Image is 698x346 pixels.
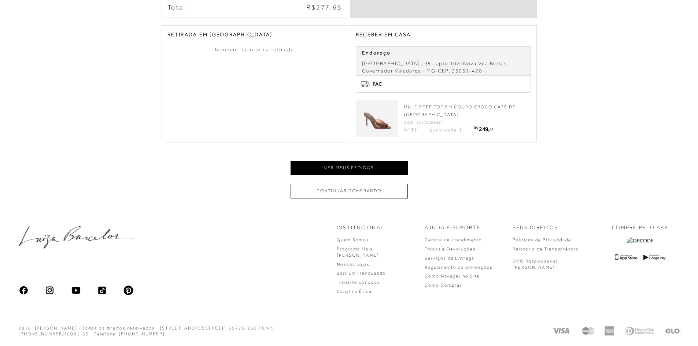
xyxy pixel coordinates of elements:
img: Google Play Logo [643,254,665,260]
button: Continuar comprando [291,184,408,198]
p: Seus Direitos [513,224,558,231]
span: 65 [333,4,342,11]
img: QRCODE [627,237,654,245]
span: , apto 102 [433,60,460,66]
img: Mastercard [581,326,595,336]
div: 2018, [PERSON_NAME] - Todos os direitos reservados | [STREET_ADDRESS] | CEP: 30775-230 | CNPJ: [P... [18,325,330,338]
img: youtube_material_rounded [71,285,81,295]
span: - MG [422,68,435,74]
span: RECEBER EM CASA [356,31,411,37]
p: DPO Responsável: [PERSON_NAME] [513,258,559,271]
a: Como Navegar no Site [425,274,480,279]
img: App Store Logo [615,254,637,260]
span: R$ [306,4,316,11]
img: pinterest_ios_filled [123,285,133,295]
img: Diners Club [623,326,655,336]
img: luiza-barcelos.png [18,226,133,249]
a: Políticas de Privacidade [513,237,571,242]
a: Regulamento de promoções [425,265,493,270]
a: Relatório de Transparência [513,246,579,252]
span: Nova Vila Bretas [463,60,507,66]
span: 249, [479,126,489,132]
span: R$ [474,126,478,130]
a: Serviços de Entrega [425,256,474,261]
a: Central de atendimento [425,237,482,242]
a: Programa Mais [PERSON_NAME] [337,246,379,258]
span: , Governador Valadares [362,60,510,74]
a: Nossas Lojas [337,262,370,267]
img: American Express [604,326,614,336]
span: CEP: [438,68,450,74]
span: PAC [373,80,382,88]
span: , 95 [421,60,431,66]
p: Ajuda e Suporte [425,224,481,231]
span: [GEOGRAPHIC_DATA] [362,60,420,66]
a: Quem Somos [337,237,369,242]
span: 13470003837 [417,120,443,124]
span: 277, [316,4,333,11]
img: facebook_ios_glyph [18,285,29,295]
span: Quantidade: [429,127,458,133]
span: 1 [459,127,463,133]
a: Trabalhe conosco [337,280,380,285]
a: Trocas e Devoluções [425,246,476,252]
img: Elo [664,326,681,336]
span: Nº [404,127,410,133]
p: Institucional [337,224,384,231]
div: Nenhum item para retirada [167,46,343,53]
p: Endereço [362,49,525,57]
div: - - [362,60,525,74]
img: tiktok [97,285,107,295]
span: MULE PEEP TOE EM COURO CROCO CAFÉ DE [GEOGRAPHIC_DATA] [404,104,516,117]
a: Seja um Franqueado [337,271,386,276]
span: 35051-420 [452,68,482,74]
a: Canal de Ética [337,289,372,294]
a: Como Comprar [425,283,462,288]
span: RETIRADA EM [GEOGRAPHIC_DATA] [167,31,273,37]
img: Visa [551,326,572,336]
span: 37 [411,127,418,133]
button: Ver meus pedidos [291,161,408,175]
img: instagram_material_outline [45,285,55,295]
span: 95 [490,127,494,132]
p: COMPRE PELO APP [612,224,668,231]
span: Total [167,3,186,12]
span: Cód: [404,120,415,124]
